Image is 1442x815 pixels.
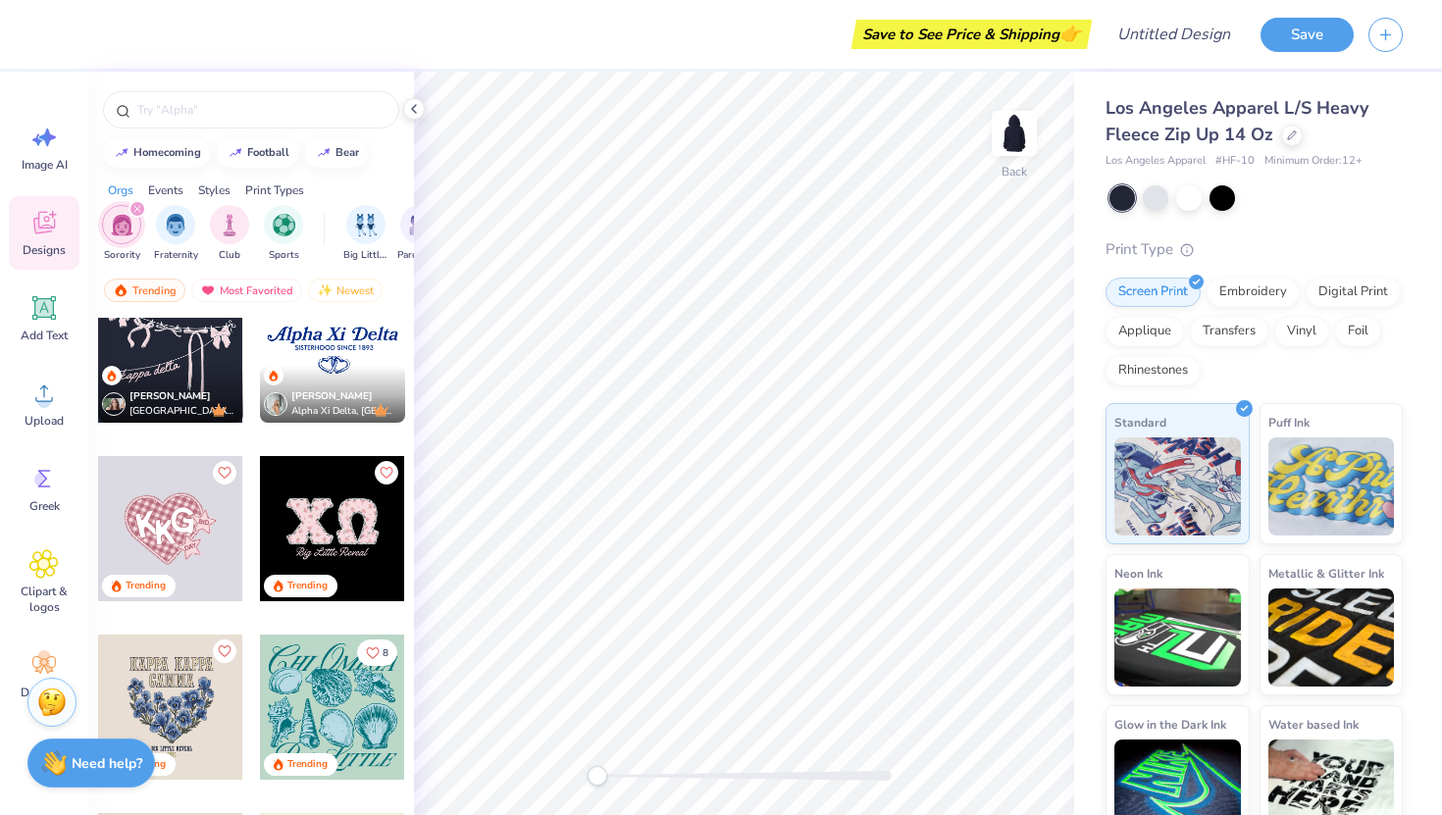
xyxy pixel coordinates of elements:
div: Digital Print [1306,278,1401,307]
button: Like [375,461,398,484]
img: Metallic & Glitter Ink [1268,588,1395,687]
div: filter for Club [210,205,249,263]
span: Designs [23,242,66,258]
span: Add Text [21,328,68,343]
span: Big Little Reveal [343,248,388,263]
span: Sorority [104,248,140,263]
div: Print Types [245,181,304,199]
span: Minimum Order: 12 + [1264,153,1363,170]
span: Glow in the Dark Ink [1114,714,1226,735]
span: [PERSON_NAME] [129,389,211,403]
div: Newest [308,279,383,302]
div: Save to See Price & Shipping [856,20,1087,49]
div: Foil [1335,317,1381,346]
div: Back [1002,163,1027,180]
div: Trending [287,579,328,593]
div: Trending [287,757,328,772]
div: filter for Sports [264,205,303,263]
div: Trending [126,579,166,593]
span: Decorate [21,685,68,700]
button: filter button [343,205,388,263]
span: 👉 [1059,22,1081,45]
div: Screen Print [1106,278,1201,307]
span: Los Angeles Apparel [1106,153,1206,170]
button: Like [213,639,236,663]
div: Rhinestones [1106,356,1201,385]
button: filter button [154,205,198,263]
img: Parent's Weekend Image [409,214,432,236]
div: filter for Parent's Weekend [397,205,442,263]
img: Club Image [219,214,240,236]
img: newest.gif [317,283,333,297]
img: Neon Ink [1114,588,1241,687]
span: Clipart & logos [12,584,77,615]
img: trend_line.gif [228,147,243,159]
button: homecoming [103,138,210,168]
img: trending.gif [113,283,129,297]
img: most_fav.gif [200,283,216,297]
img: trend_line.gif [316,147,332,159]
span: Club [219,248,240,263]
div: Embroidery [1207,278,1300,307]
button: Like [213,461,236,484]
div: Transfers [1190,317,1268,346]
span: Greek [29,498,60,514]
div: homecoming [133,147,201,158]
span: Sports [269,248,299,263]
div: Events [148,181,183,199]
div: Most Favorited [191,279,302,302]
span: # HF-10 [1215,153,1255,170]
div: filter for Big Little Reveal [343,205,388,263]
div: Trending [104,279,185,302]
button: filter button [397,205,442,263]
img: Puff Ink [1268,437,1395,535]
span: Metallic & Glitter Ink [1268,563,1384,584]
div: Styles [198,181,231,199]
div: Applique [1106,317,1184,346]
span: Upload [25,413,64,429]
span: 8 [383,648,388,658]
div: Orgs [108,181,133,199]
img: trend_line.gif [114,147,129,159]
span: [PERSON_NAME] [291,389,373,403]
div: bear [335,147,359,158]
img: Big Little Reveal Image [355,214,377,236]
div: Accessibility label [588,766,607,786]
div: filter for Fraternity [154,205,198,263]
span: Fraternity [154,248,198,263]
img: Sorority Image [111,214,133,236]
button: bear [305,138,368,168]
img: Standard [1114,437,1241,535]
span: Image AI [22,157,68,173]
span: Alpha Xi Delta, [GEOGRAPHIC_DATA][US_STATE] [291,404,397,419]
div: Print Type [1106,238,1403,261]
span: [GEOGRAPHIC_DATA], [GEOGRAPHIC_DATA][US_STATE] [129,404,235,419]
span: Los Angeles Apparel L/S Heavy Fleece Zip Up 14 Oz [1106,96,1368,146]
input: Try "Alpha" [135,100,386,120]
div: football [247,147,289,158]
button: Like [357,639,397,666]
input: Untitled Design [1102,15,1246,54]
strong: Need help? [72,754,142,773]
img: Back [995,114,1034,153]
span: Parent's Weekend [397,248,442,263]
div: filter for Sorority [102,205,141,263]
button: Save [1261,18,1354,52]
span: Standard [1114,412,1166,433]
button: filter button [264,205,303,263]
img: Fraternity Image [165,214,186,236]
div: Vinyl [1274,317,1329,346]
span: Puff Ink [1268,412,1310,433]
button: filter button [102,205,141,263]
button: filter button [210,205,249,263]
button: football [217,138,298,168]
img: Sports Image [273,214,295,236]
span: Water based Ink [1268,714,1359,735]
span: Neon Ink [1114,563,1162,584]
